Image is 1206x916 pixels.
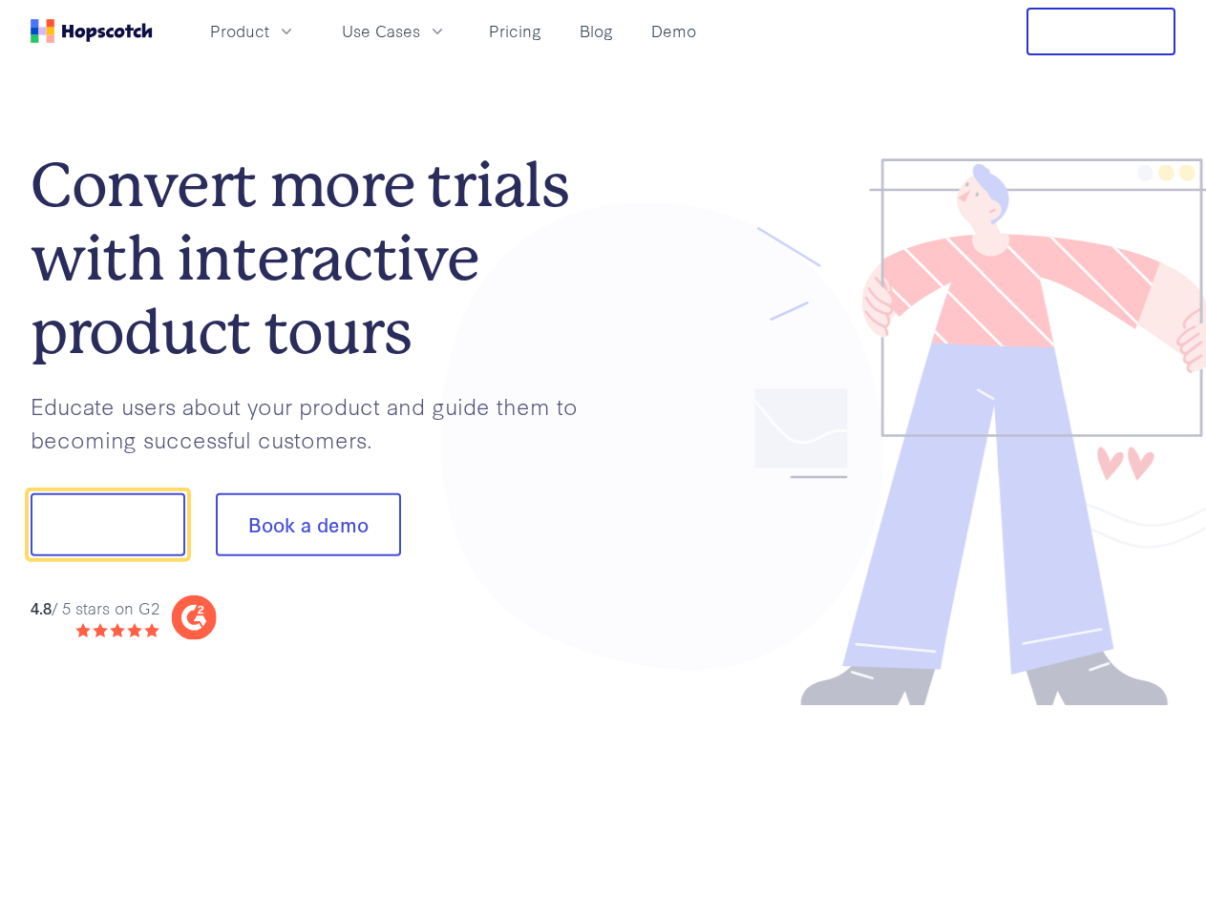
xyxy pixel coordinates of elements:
a: Pricing [481,15,549,47]
strong: 4.8 [31,595,52,617]
span: Use Cases [342,19,420,43]
button: Use Cases [330,15,458,47]
div: / 5 stars on G2 [31,595,159,619]
span: Product [210,19,269,43]
a: Blog [572,15,621,47]
button: Free Trial [1026,8,1175,55]
a: Home [31,19,153,43]
p: Educate users about your product and guide them to becoming successful customers. [31,389,603,455]
button: Book a demo [216,493,401,556]
a: Demo [644,15,704,47]
button: Product [199,15,307,47]
h1: Convert more trials with interactive product tours [31,149,603,368]
button: Show me! [31,493,185,556]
